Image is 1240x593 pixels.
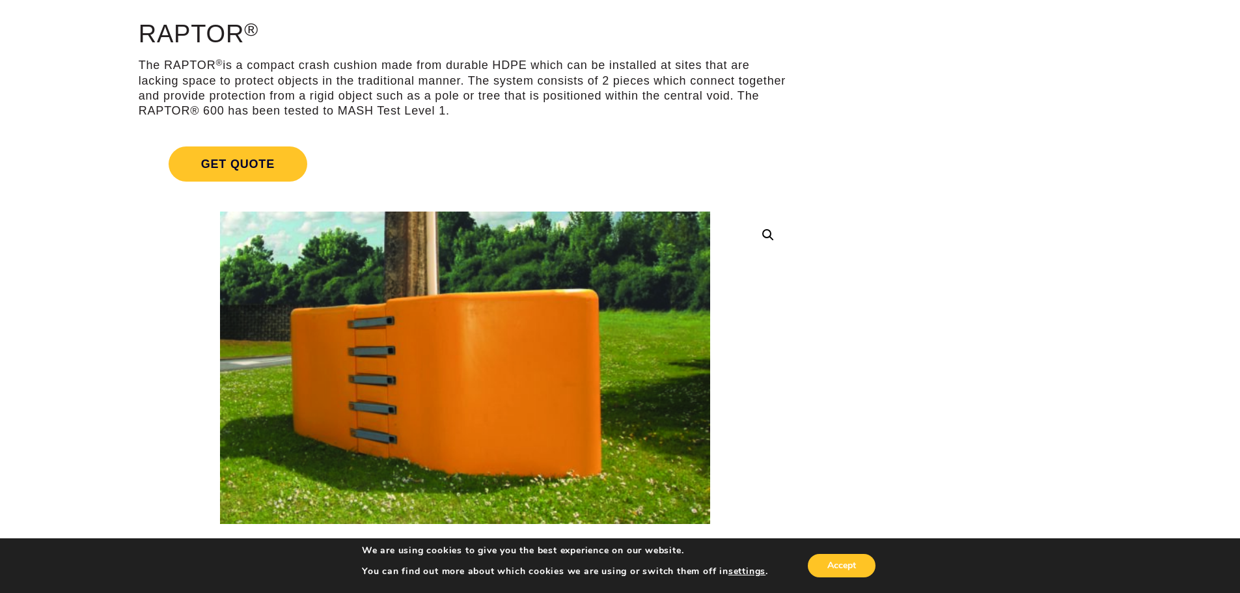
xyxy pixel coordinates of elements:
[244,19,258,40] sup: ®
[728,566,765,577] button: settings
[139,21,792,48] h1: RAPTOR
[139,131,792,197] a: Get Quote
[808,554,875,577] button: Accept
[362,566,768,577] p: You can find out more about which cookies we are using or switch them off in .
[139,58,792,119] p: The RAPTOR is a compact crash cushion made from durable HDPE which can be installed at sites that...
[215,58,223,68] sup: ®
[362,545,768,557] p: We are using cookies to give you the best experience on our website.
[169,146,307,182] span: Get Quote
